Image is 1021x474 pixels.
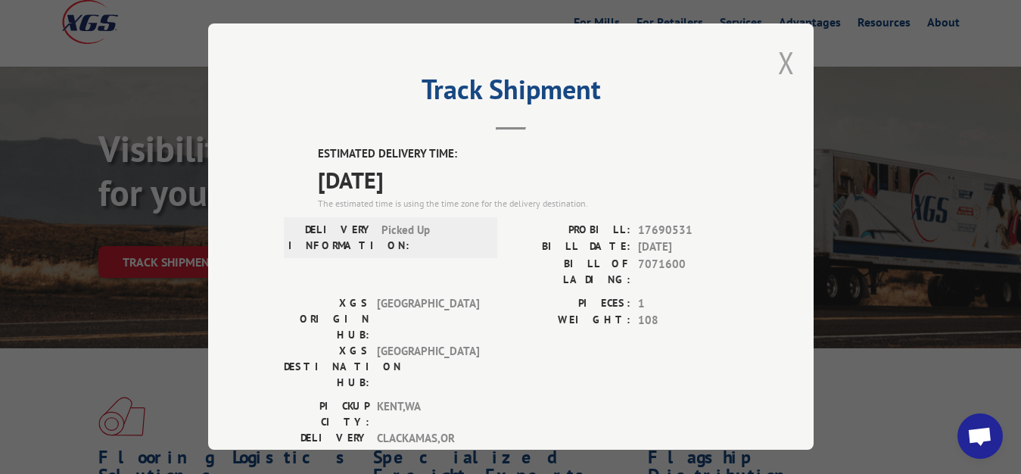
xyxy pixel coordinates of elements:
[318,197,738,210] div: The estimated time is using the time zone for the delivery destination.
[377,430,479,462] span: CLACKAMAS , OR
[511,239,630,256] label: BILL DATE:
[288,222,374,254] label: DELIVERY INFORMATION:
[511,295,630,313] label: PIECES:
[318,145,738,163] label: ESTIMATED DELIVERY TIME:
[377,295,479,343] span: [GEOGRAPHIC_DATA]
[381,222,484,254] span: Picked Up
[638,256,738,288] span: 7071600
[284,398,369,430] label: PICKUP CITY:
[638,312,738,329] span: 108
[778,42,795,83] button: Close modal
[638,222,738,239] span: 17690531
[638,295,738,313] span: 1
[284,430,369,462] label: DELIVERY CITY:
[377,343,479,391] span: [GEOGRAPHIC_DATA]
[284,343,369,391] label: XGS DESTINATION HUB:
[511,222,630,239] label: PROBILL:
[957,413,1003,459] div: Open chat
[284,79,738,108] h2: Track Shipment
[638,239,738,256] span: [DATE]
[377,398,479,430] span: KENT , WA
[511,256,630,288] label: BILL OF LADING:
[511,312,630,329] label: WEIGHT:
[284,295,369,343] label: XGS ORIGIN HUB:
[318,163,738,197] span: [DATE]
